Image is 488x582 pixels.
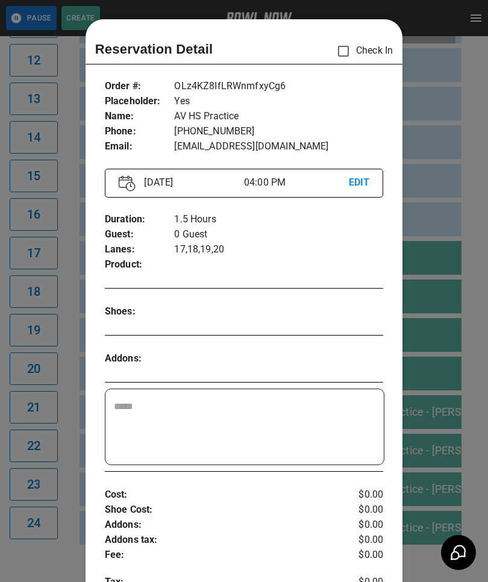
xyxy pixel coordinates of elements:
[105,79,175,94] p: Order # :
[105,124,175,139] p: Phone :
[105,242,175,257] p: Lanes :
[105,212,175,227] p: Duration :
[337,487,383,502] p: $0.00
[105,109,175,124] p: Name :
[244,175,349,190] p: 04:00 PM
[119,175,136,192] img: Vector
[105,94,175,109] p: Placeholder :
[174,242,383,257] p: 17,18,19,20
[105,502,337,518] p: Shoe Cost :
[174,124,383,139] p: [PHONE_NUMBER]
[139,175,244,190] p: [DATE]
[174,94,383,109] p: Yes
[105,351,175,366] p: Addons :
[174,79,383,94] p: OLz4KZ8IfLRWnmfxyCg6
[174,139,383,154] p: [EMAIL_ADDRESS][DOMAIN_NAME]
[105,139,175,154] p: Email :
[174,212,383,227] p: 1.5 Hours
[105,533,337,548] p: Addons tax :
[105,487,337,502] p: Cost :
[174,109,383,124] p: AV HS Practice
[105,257,175,272] p: Product :
[174,227,383,242] p: 0 Guest
[105,227,175,242] p: Guest :
[331,39,393,64] p: Check In
[105,548,337,563] p: Fee :
[349,175,370,190] p: EDIT
[337,533,383,548] p: $0.00
[105,304,175,319] p: Shoes :
[337,502,383,518] p: $0.00
[337,518,383,533] p: $0.00
[105,518,337,533] p: Addons :
[95,39,213,59] p: Reservation Detail
[337,548,383,563] p: $0.00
